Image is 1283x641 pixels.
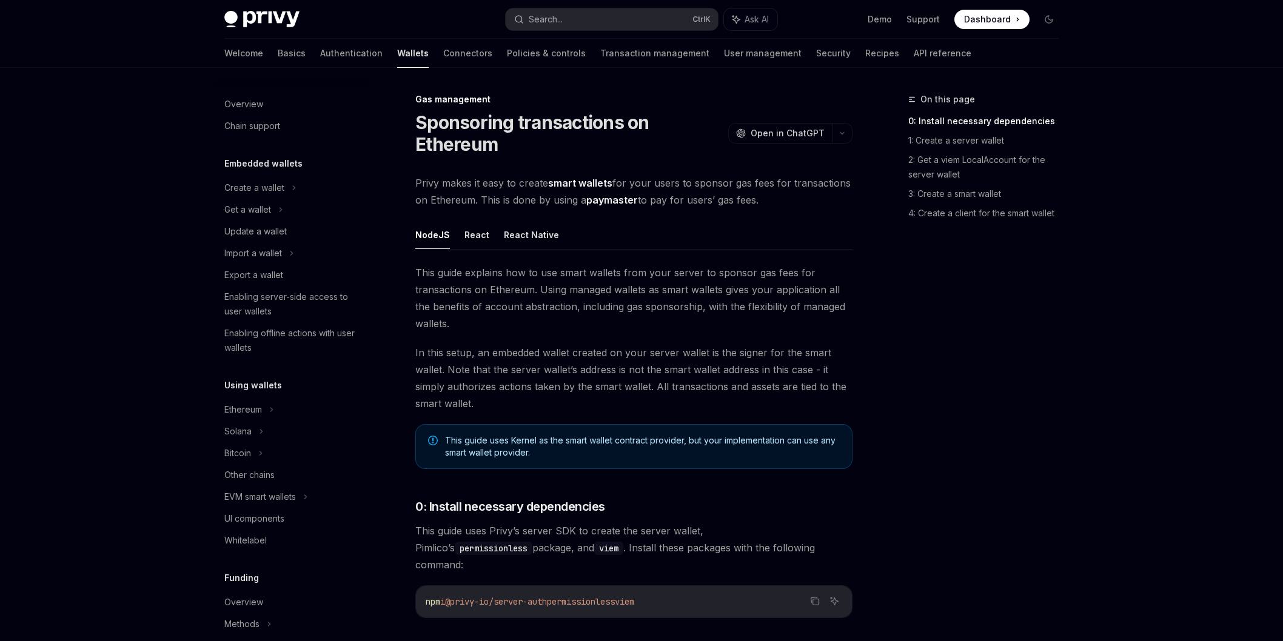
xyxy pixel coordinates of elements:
[724,8,777,30] button: Ask AI
[224,156,303,171] h5: Embedded wallets
[224,39,263,68] a: Welcome
[908,150,1068,184] a: 2: Get a viem LocalAccount for the server wallet
[504,221,559,249] button: React Native
[415,522,853,573] span: This guide uses Privy’s server SDK to create the server wallet, Pimlico’s package, and . Install ...
[215,508,370,530] a: UI components
[908,111,1068,131] a: 0: Install necessary dependencies
[224,468,275,482] div: Other chains
[445,434,840,459] span: This guide uses Kernel as the smart wallet contract provider, but your implementation can use any...
[529,12,563,27] div: Search...
[215,93,370,115] a: Overview
[224,571,259,585] h5: Funding
[548,177,612,189] strong: smart wallets
[415,174,853,208] span: Privy makes it easy to create for your users to sponsor gas fees for transactions on Ethereum. Th...
[826,593,842,609] button: Ask AI
[464,221,489,249] button: React
[224,181,284,195] div: Create a wallet
[415,221,450,249] button: NodeJS
[745,13,769,25] span: Ask AI
[692,15,711,24] span: Ctrl K
[751,127,825,139] span: Open in ChatGPT
[908,204,1068,223] a: 4: Create a client for the smart wallet
[443,39,492,68] a: Connectors
[278,39,306,68] a: Basics
[865,39,899,68] a: Recipes
[586,194,638,207] a: paymaster
[320,39,383,68] a: Authentication
[215,322,370,359] a: Enabling offline actions with user wallets
[816,39,851,68] a: Security
[914,39,971,68] a: API reference
[215,591,370,613] a: Overview
[215,530,370,551] a: Whitelabel
[224,402,262,417] div: Ethereum
[215,464,370,486] a: Other chains
[600,39,709,68] a: Transaction management
[868,13,892,25] a: Demo
[215,286,370,322] a: Enabling server-side access to user wallets
[215,221,370,242] a: Update a wallet
[224,97,263,111] div: Overview
[415,498,605,515] span: 0: Install necessary dependencies
[506,8,718,30] button: Search...CtrlK
[807,593,823,609] button: Copy the contents from the code block
[224,511,284,526] div: UI components
[428,436,438,445] svg: Note
[445,596,547,607] span: @privy-io/server-auth
[224,326,363,355] div: Enabling offline actions with user wallets
[415,344,853,412] span: In this setup, an embedded wallet created on your server wallet is the signer for the smart walle...
[397,39,429,68] a: Wallets
[440,596,445,607] span: i
[224,595,263,609] div: Overview
[224,617,260,631] div: Methods
[455,542,532,555] code: permissionless
[415,264,853,332] span: This guide explains how to use smart wallets from your server to sponsor gas fees for transaction...
[224,224,287,239] div: Update a wallet
[224,246,282,261] div: Import a wallet
[224,446,251,460] div: Bitcoin
[507,39,586,68] a: Policies & controls
[908,184,1068,204] a: 3: Create a smart wallet
[728,123,832,144] button: Open in ChatGPT
[224,202,271,217] div: Get a wallet
[224,268,283,282] div: Export a wallet
[224,424,252,439] div: Solana
[954,10,1030,29] a: Dashboard
[908,131,1068,150] a: 1: Create a server wallet
[426,596,440,607] span: npm
[224,290,363,319] div: Enabling server-side access to user wallets
[224,11,300,28] img: dark logo
[415,111,723,155] h1: Sponsoring transactions on Ethereum
[224,378,282,393] h5: Using wallets
[215,264,370,286] a: Export a wallet
[1039,10,1059,29] button: Toggle dark mode
[224,533,267,548] div: Whitelabel
[594,542,623,555] code: viem
[615,596,634,607] span: viem
[724,39,802,68] a: User management
[215,115,370,137] a: Chain support
[964,13,1011,25] span: Dashboard
[415,93,853,105] div: Gas management
[920,92,975,107] span: On this page
[547,596,615,607] span: permissionless
[224,490,296,504] div: EVM smart wallets
[224,119,280,133] div: Chain support
[906,13,940,25] a: Support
